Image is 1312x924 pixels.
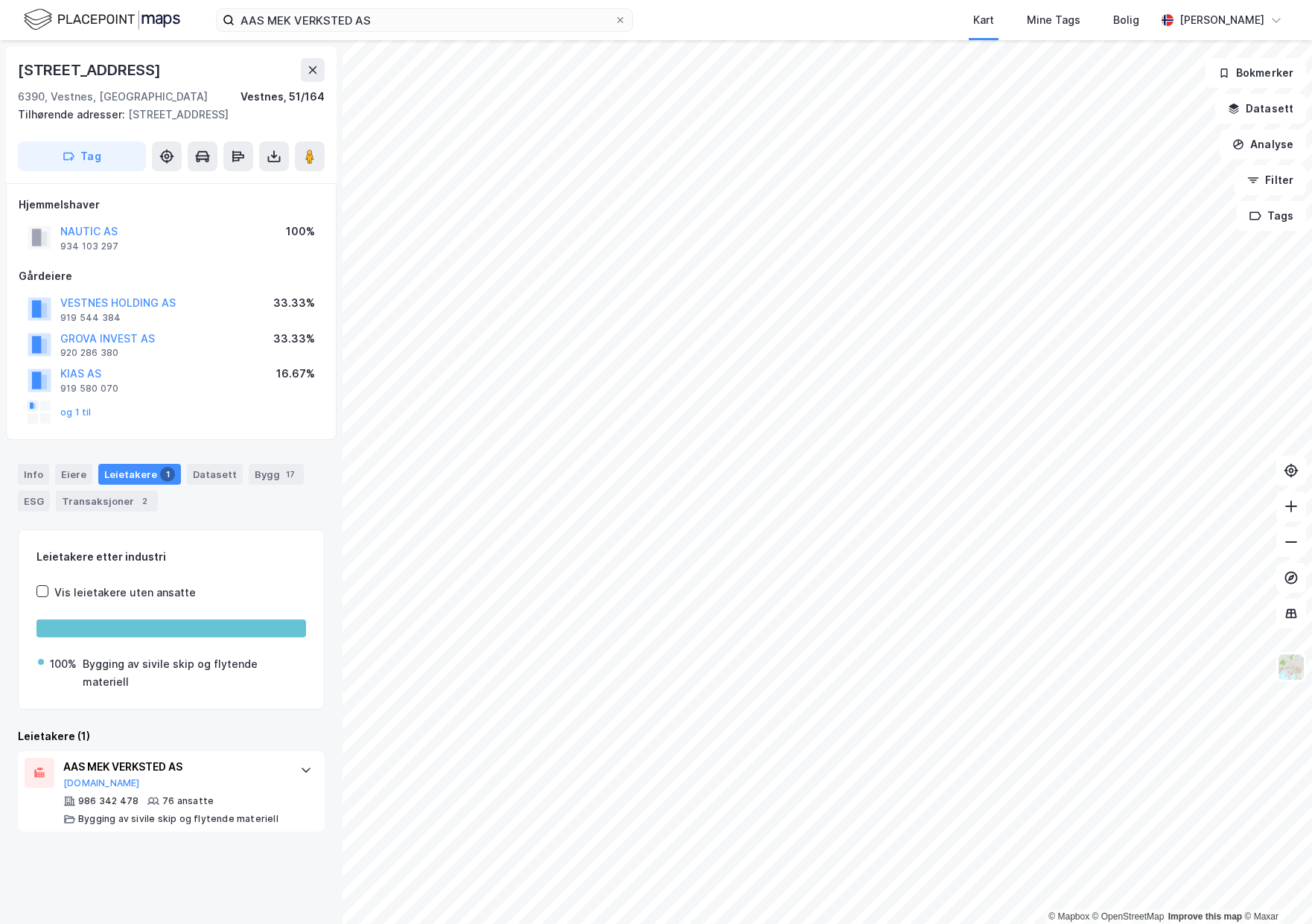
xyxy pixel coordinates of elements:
[36,548,306,566] div: Leietakere etter industri
[83,655,305,691] div: Bygging av sivile skip og flytende materiell
[55,464,92,485] div: Eiere
[273,330,315,348] div: 33.33%
[63,758,285,776] div: AAS MEK VERKSTED AS
[1206,58,1306,88] button: Bokmerker
[18,108,128,121] span: Tilhørende adresser:
[18,464,49,485] div: Info
[78,813,278,825] div: Bygging av sivile skip og flytende materiell
[19,267,324,285] div: Gårdeiere
[1238,853,1312,924] div: Kontrollprogram for chat
[50,655,77,673] div: 100%
[54,584,196,602] div: Vis leietakere uten ansatte
[1027,11,1080,29] div: Mine Tags
[78,795,138,807] div: 986 342 478
[1215,94,1306,124] button: Datasett
[162,795,214,807] div: 76 ansatte
[18,491,50,512] div: ESG
[1179,11,1264,29] div: [PERSON_NAME]
[60,240,118,252] div: 934 103 297
[1092,911,1165,922] a: OpenStreetMap
[63,777,140,789] button: [DOMAIN_NAME]
[18,106,313,124] div: [STREET_ADDRESS]
[1238,853,1312,924] iframe: Chat Widget
[60,312,121,324] div: 919 544 384
[56,491,158,512] div: Transaksjoner
[283,467,298,482] div: 17
[241,88,325,106] div: Vestnes, 51/164
[19,196,324,214] div: Hjemmelshaver
[137,494,152,509] div: 2
[18,727,325,745] div: Leietakere (1)
[1168,911,1242,922] a: Improve this map
[273,294,315,312] div: 33.33%
[1277,653,1305,681] img: Z
[24,7,180,33] img: logo.f888ab2527a4732fd821a326f86c7f29.svg
[160,467,175,482] div: 1
[235,9,614,31] input: Søk på adresse, matrikkel, gårdeiere, leietakere eller personer
[1220,130,1306,159] button: Analyse
[60,383,118,395] div: 919 580 070
[286,223,315,240] div: 100%
[18,88,208,106] div: 6390, Vestnes, [GEOGRAPHIC_DATA]
[1113,11,1139,29] div: Bolig
[1237,201,1306,231] button: Tags
[18,58,164,82] div: [STREET_ADDRESS]
[973,11,994,29] div: Kart
[18,141,146,171] button: Tag
[1235,165,1306,195] button: Filter
[98,464,181,485] div: Leietakere
[249,464,304,485] div: Bygg
[1048,911,1089,922] a: Mapbox
[187,464,243,485] div: Datasett
[60,347,118,359] div: 920 286 380
[276,365,315,383] div: 16.67%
